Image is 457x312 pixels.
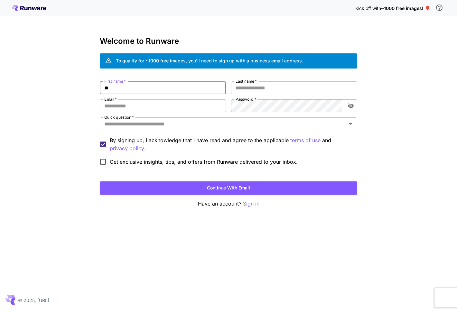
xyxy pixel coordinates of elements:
[110,158,298,166] span: Get exclusive insights, tips, and offers from Runware delivered to your inbox.
[110,144,145,152] p: privacy policy.
[18,297,49,304] p: © 2025, [URL]
[116,57,303,64] div: To qualify for ~1000 free images, you’ll need to sign up with a business email address.
[290,136,321,144] button: By signing up, I acknowledge that I have read and agree to the applicable and privacy policy.
[104,96,117,102] label: Email
[236,96,256,102] label: Password
[433,1,446,14] button: In order to qualify for free credit, you need to sign up with a business email address and click ...
[236,78,257,84] label: Last name
[104,78,126,84] label: First name
[346,119,355,128] button: Open
[100,200,357,208] p: Have an account?
[110,144,145,152] button: By signing up, I acknowledge that I have read and agree to the applicable terms of use and
[355,5,381,11] span: Kick off with
[110,136,352,152] p: By signing up, I acknowledge that I have read and agree to the applicable and
[104,115,134,120] label: Quick question
[100,37,357,46] h3: Welcome to Runware
[100,181,357,195] button: Continue with email
[381,5,430,11] span: ~1000 free images! 🎈
[243,200,259,208] button: Sign in
[345,100,357,112] button: toggle password visibility
[290,136,321,144] p: terms of use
